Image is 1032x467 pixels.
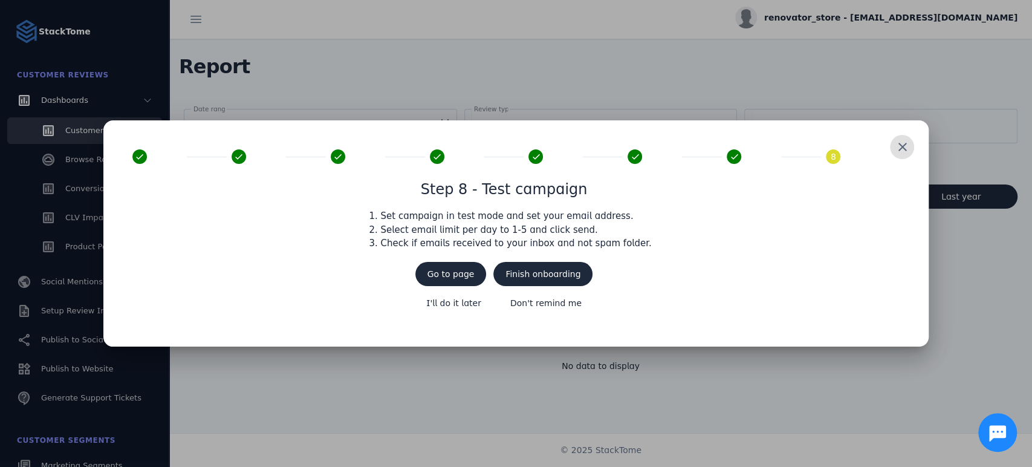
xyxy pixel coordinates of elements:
[132,149,147,164] mat-icon: done
[380,237,651,250] li: Check if emails received to your inbox and not spam folder.
[493,262,592,286] button: Finish onboarding
[426,299,481,307] span: I'll do it later
[380,223,651,237] li: Select email limit per day to 1-5 and click send.
[628,149,642,164] mat-icon: done
[414,291,493,315] button: I'll do it later
[505,270,580,278] span: Finish onboarding
[421,178,588,200] h1: Step 8 - Test campaign
[331,149,345,164] mat-icon: done
[498,291,594,315] button: Don't remind me
[528,149,543,164] mat-icon: done
[427,270,475,278] span: Go to page
[510,299,582,307] span: Don't remind me
[232,149,246,164] mat-icon: done
[380,209,651,223] li: Set campaign in test mode and set your email address.
[727,149,741,164] mat-icon: done
[430,149,444,164] mat-icon: done
[415,262,487,286] button: Go to page
[831,151,836,163] span: 8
